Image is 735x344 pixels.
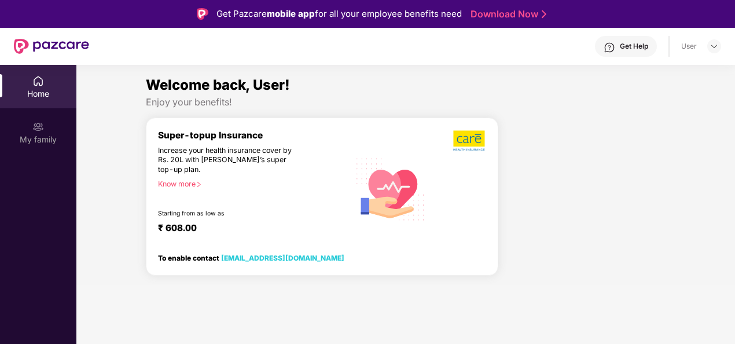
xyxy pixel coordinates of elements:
div: ₹ 608.00 [158,222,338,236]
a: Download Now [471,8,543,20]
img: b5dec4f62d2307b9de63beb79f102df3.png [453,130,486,152]
div: Know more [158,180,343,188]
img: svg+xml;base64,PHN2ZyBpZD0iSGVscC0zMngzMiIgeG1sbnM9Imh0dHA6Ly93d3cudzMub3JnLzIwMDAvc3ZnIiB3aWR0aD... [604,42,615,53]
img: svg+xml;base64,PHN2ZyB3aWR0aD0iMjAiIGhlaWdodD0iMjAiIHZpZXdCb3g9IjAgMCAyMCAyMCIgZmlsbD0ibm9uZSIgeG... [32,121,44,133]
div: User [681,42,697,51]
div: Get Pazcare for all your employee benefits need [216,7,462,21]
img: svg+xml;base64,PHN2ZyB4bWxucz0iaHR0cDovL3d3dy53My5vcmcvMjAwMC9zdmciIHhtbG5zOnhsaW5rPSJodHRwOi8vd3... [350,147,432,230]
div: To enable contact [158,254,344,262]
img: svg+xml;base64,PHN2ZyBpZD0iSG9tZSIgeG1sbnM9Imh0dHA6Ly93d3cudzMub3JnLzIwMDAvc3ZnIiB3aWR0aD0iMjAiIG... [32,75,44,87]
img: Stroke [542,8,546,20]
div: Starting from as low as [158,210,300,218]
img: Logo [197,8,208,20]
a: [EMAIL_ADDRESS][DOMAIN_NAME] [221,254,344,262]
img: svg+xml;base64,PHN2ZyBpZD0iRHJvcGRvd24tMzJ4MzIiIHhtbG5zPSJodHRwOi8vd3d3LnczLm9yZy8yMDAwL3N2ZyIgd2... [710,42,719,51]
div: Get Help [620,42,648,51]
strong: mobile app [267,8,315,19]
img: New Pazcare Logo [14,39,89,54]
div: Super-topup Insurance [158,130,350,141]
div: Increase your health insurance cover by Rs. 20L with [PERSON_NAME]’s super top-up plan. [158,146,300,175]
span: Welcome back, User! [146,76,290,93]
div: Enjoy your benefits! [146,96,666,108]
span: right [196,181,202,188]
